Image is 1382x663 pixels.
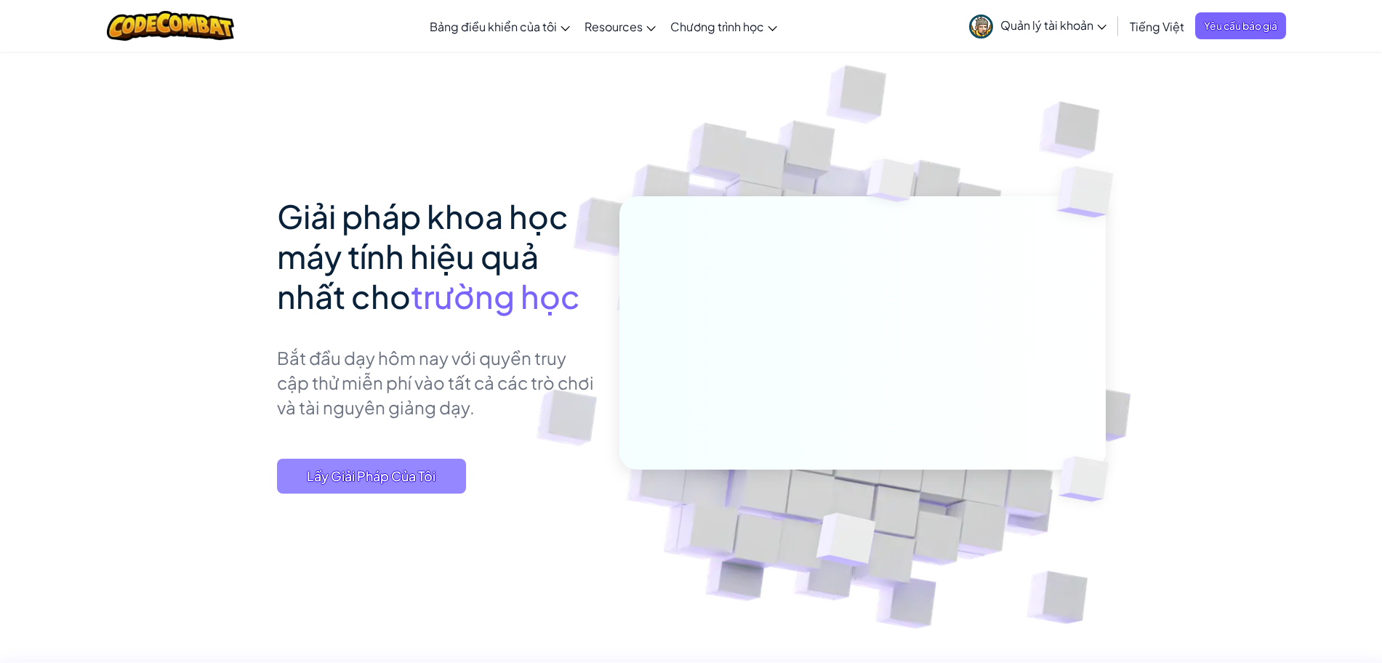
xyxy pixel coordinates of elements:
span: Quản lý tài khoản [1000,17,1106,33]
button: Lấy Giải Pháp Của Tôi [277,459,466,494]
img: CodeCombat logo [107,11,234,41]
img: Overlap cubes [1034,426,1143,532]
img: avatar [969,15,993,39]
a: Quản lý tài khoản [962,3,1114,49]
p: Bắt đầu dạy hôm nay với quyền truy cập thử miễn phí vào tất cả các trò chơi và tài nguyên giảng dạy. [277,345,598,419]
span: trường học [411,276,580,316]
a: Yêu cầu báo giá [1195,12,1286,39]
a: Resources [577,7,663,46]
span: Tiếng Việt [1130,19,1184,34]
span: Chương trình học [670,19,764,34]
a: Tiếng Việt [1122,7,1192,46]
img: Overlap cubes [839,130,944,238]
img: Overlap cubes [780,482,910,603]
span: Giải pháp khoa học máy tính hiệu quả nhất cho [277,196,569,316]
span: Resources [584,19,643,34]
a: Bảng điều khiển của tôi [422,7,577,46]
img: Overlap cubes [1028,131,1154,254]
a: Chương trình học [663,7,784,46]
span: Bảng điều khiển của tôi [430,19,557,34]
